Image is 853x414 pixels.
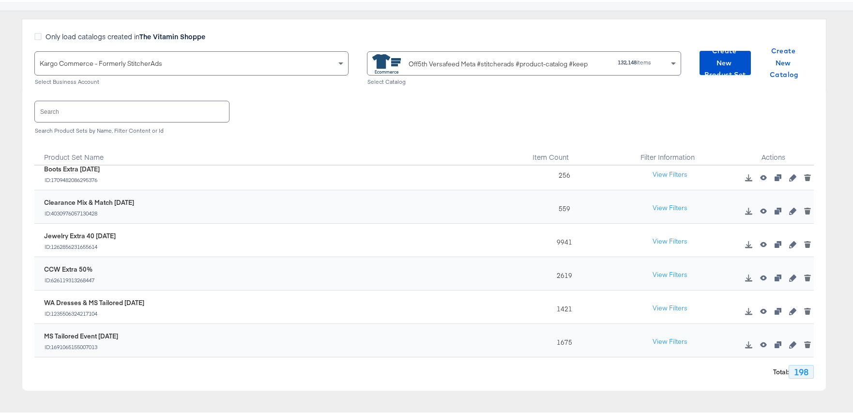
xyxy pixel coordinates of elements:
[44,308,144,315] div: ID: 1235506324217104
[789,363,814,377] div: 198
[34,125,814,132] div: Search Product Sets by Name, Filter Content or Id
[618,57,637,64] strong: 132,148
[367,77,681,83] div: Select Catalog
[521,222,603,255] div: 9941
[521,155,603,188] div: 256
[34,77,349,83] div: Select Business Account
[732,139,814,164] div: Actions
[762,43,806,79] span: Create New Catalog
[773,366,789,375] strong: Total :
[703,43,747,79] span: Create New Product Set
[521,322,603,355] div: 1675
[44,230,116,239] div: Jewelry Extra 40 [DATE]
[521,355,603,389] div: 717
[44,263,95,272] div: CCW Extra 50%
[646,264,694,282] button: View Filters
[603,139,732,164] div: Filter Information
[521,255,603,289] div: 2619
[44,196,134,205] div: Clearance Mix & Match [DATE]
[646,164,694,182] button: View Filters
[44,242,116,248] div: ID: 1262856231655614
[40,57,162,66] span: Kargo Commerce - Formerly StitcherAds
[44,275,95,282] div: ID: 626119313268447
[521,139,603,164] div: Item Count
[44,330,118,339] div: MS Tailored Event [DATE]
[700,49,751,73] button: Create New Product Set
[521,188,603,222] div: 559
[44,175,100,182] div: ID: 1709482086295376
[44,163,100,172] div: Boots Extra [DATE]
[646,198,694,215] button: View Filters
[35,99,229,120] input: Search product sets
[646,298,694,315] button: View Filters
[139,30,205,39] strong: The Vitamin Shoppe
[759,49,810,73] button: Create New Catalog
[34,139,521,164] div: Product Set Name
[521,289,603,322] div: 1421
[44,342,118,349] div: ID: 1691065155007013
[646,231,694,248] button: View Filters
[409,57,588,67] div: Off5th Versafeed Meta #stitcherads #product-catalog #keep
[606,57,652,64] div: items
[44,296,144,306] div: WA Dresses & MS Tailored [DATE]
[521,139,603,164] div: Toggle SortBy
[646,331,694,349] button: View Filters
[34,139,521,164] div: Toggle SortBy
[44,208,134,215] div: ID: 4030976057130428
[46,30,205,39] span: Only load catalogs created in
